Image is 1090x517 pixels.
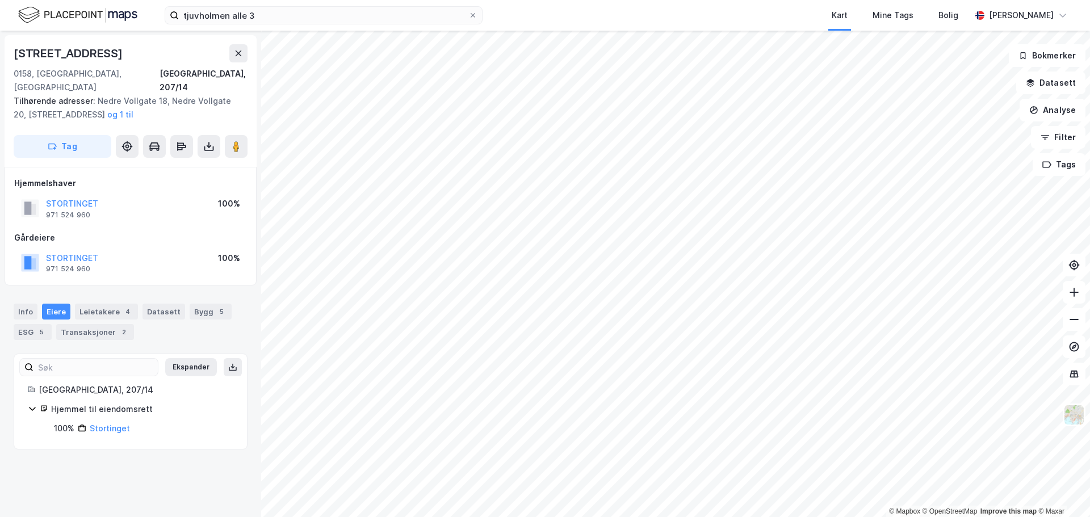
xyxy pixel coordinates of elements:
[179,7,468,24] input: Søk på adresse, matrikkel, gårdeiere, leietakere eller personer
[14,94,238,121] div: Nedre Vollgate 18, Nedre Vollgate 20, [STREET_ADDRESS]
[1009,44,1085,67] button: Bokmerker
[889,507,920,515] a: Mapbox
[923,507,978,515] a: OpenStreetMap
[142,304,185,320] div: Datasett
[216,306,227,317] div: 5
[42,304,70,320] div: Eiere
[1033,153,1085,176] button: Tags
[165,358,217,376] button: Ekspander
[36,326,47,338] div: 5
[1063,404,1085,426] img: Z
[980,507,1037,515] a: Improve this map
[54,422,74,435] div: 100%
[56,324,134,340] div: Transaksjoner
[46,211,90,220] div: 971 524 960
[1031,126,1085,149] button: Filter
[873,9,913,22] div: Mine Tags
[75,304,138,320] div: Leietakere
[90,423,130,433] a: Stortinget
[14,176,247,190] div: Hjemmelshaver
[1020,99,1085,121] button: Analyse
[160,67,248,94] div: [GEOGRAPHIC_DATA], 207/14
[989,9,1054,22] div: [PERSON_NAME]
[122,306,133,317] div: 4
[14,231,247,245] div: Gårdeiere
[14,324,52,340] div: ESG
[1016,72,1085,94] button: Datasett
[39,383,233,397] div: [GEOGRAPHIC_DATA], 207/14
[938,9,958,22] div: Bolig
[14,135,111,158] button: Tag
[18,5,137,25] img: logo.f888ab2527a4732fd821a326f86c7f29.svg
[832,9,848,22] div: Kart
[33,359,158,376] input: Søk
[1033,463,1090,517] div: Kontrollprogram for chat
[51,402,233,416] div: Hjemmel til eiendomsrett
[1033,463,1090,517] iframe: Chat Widget
[190,304,232,320] div: Bygg
[118,326,129,338] div: 2
[218,197,240,211] div: 100%
[14,96,98,106] span: Tilhørende adresser:
[14,67,160,94] div: 0158, [GEOGRAPHIC_DATA], [GEOGRAPHIC_DATA]
[46,264,90,274] div: 971 524 960
[14,304,37,320] div: Info
[218,251,240,265] div: 100%
[14,44,125,62] div: [STREET_ADDRESS]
